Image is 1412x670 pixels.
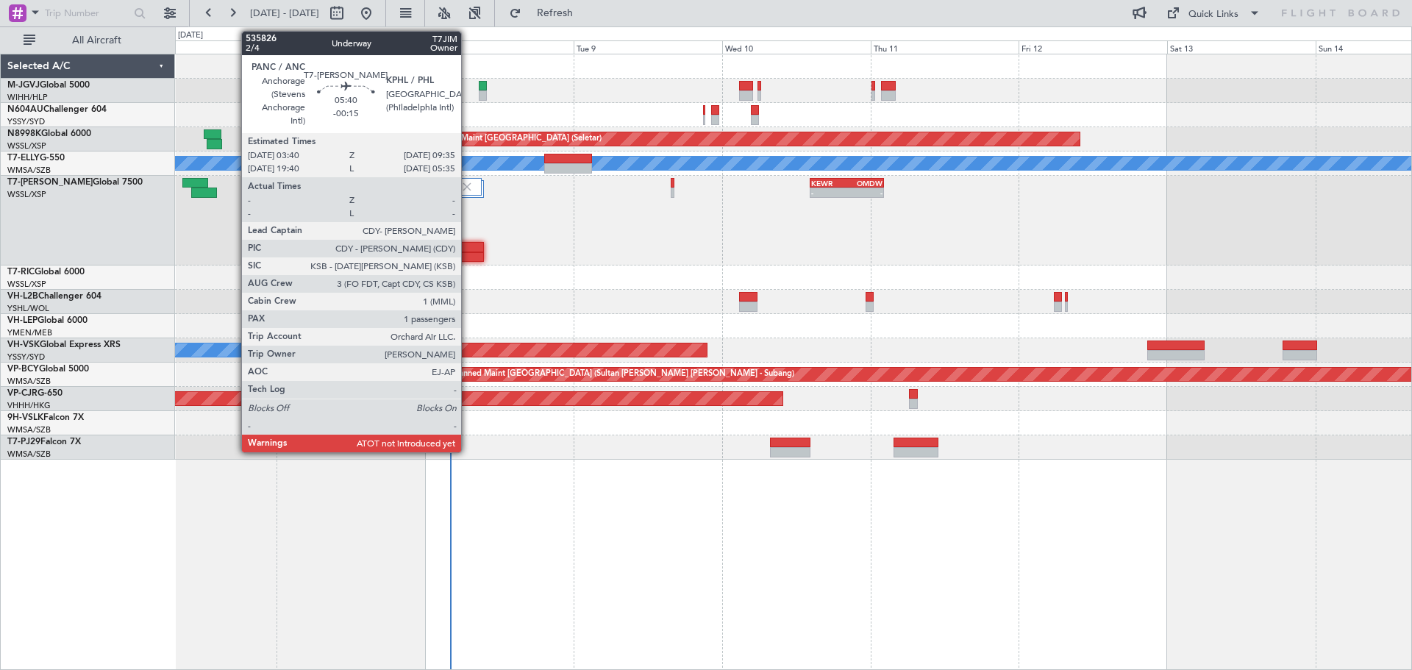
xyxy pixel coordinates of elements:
div: PANC [407,211,442,220]
a: VP-BCYGlobal 5000 [7,365,89,374]
span: VH-LEP [7,316,38,325]
div: - [847,188,883,197]
div: Sat 6 [129,40,277,54]
label: 2 Flight Legs [380,181,460,193]
span: VP-CJR [7,389,38,398]
div: Fri 12 [1019,40,1167,54]
div: Sat 13 [1167,40,1316,54]
a: YSHL/WOL [7,303,49,314]
a: N8998KGlobal 6000 [7,129,91,138]
div: 15:35 Z [374,221,410,230]
a: YSSY/SYD [7,352,45,363]
div: KEWR [811,179,846,188]
span: T7-PJ29 [7,438,40,446]
div: Tue 9 [574,40,722,54]
span: T7-RIC [7,268,35,277]
div: - [811,188,846,197]
a: VH-L2BChallenger 604 [7,292,101,301]
a: WSSL/XSP [7,140,46,152]
a: WMSA/SZB [7,449,51,460]
div: [DATE] [178,29,203,42]
div: WSSS [371,211,406,220]
a: VP-CJRG-650 [7,389,63,398]
a: T7-ELLYG-550 [7,154,65,163]
div: Thu 11 [871,40,1019,54]
img: gray-close.svg [460,180,474,193]
div: Wed 10 [722,40,871,54]
span: T7-[PERSON_NAME] [7,178,93,187]
button: Quick Links [1159,1,1268,25]
span: N8998K [7,129,41,138]
div: Mon 8 [425,40,574,54]
span: M-JGVJ [7,81,40,90]
div: Unplanned Maint [GEOGRAPHIC_DATA] (Sultan [PERSON_NAME] [PERSON_NAME] - Subang) [441,363,794,385]
a: 9H-VSLKFalcon 7X [7,413,84,422]
a: WMSA/SZB [7,424,51,435]
span: All Aircraft [38,35,155,46]
span: 9H-VSLK [7,413,43,422]
a: WIHH/HLP [7,92,48,103]
div: Sun 7 [277,40,425,54]
div: 03:42 Z [410,221,446,230]
a: T7-RICGlobal 6000 [7,268,85,277]
span: T7-ELLY [7,154,40,163]
div: Planned Maint [GEOGRAPHIC_DATA] (Seletar) [429,128,602,150]
a: WMSA/SZB [7,165,51,176]
a: WSSL/XSP [7,189,46,200]
button: Refresh [502,1,591,25]
a: WSSL/XSP [7,279,46,290]
div: Quick Links [1188,7,1238,22]
div: OMDW [847,179,883,188]
span: Refresh [524,8,586,18]
a: VH-VSKGlobal Express XRS [7,341,121,349]
span: VP-BCY [7,365,39,374]
a: YMEN/MEB [7,327,52,338]
a: YSSY/SYD [7,116,45,127]
a: WMSA/SZB [7,376,51,387]
span: VH-VSK [7,341,40,349]
a: T7-PJ29Falcon 7X [7,438,81,446]
button: All Aircraft [16,29,160,52]
input: Trip Number [45,2,129,24]
span: [DATE] - [DATE] [250,7,319,20]
span: VH-L2B [7,292,38,301]
a: T7-[PERSON_NAME]Global 7500 [7,178,143,187]
a: N604AUChallenger 604 [7,105,107,114]
a: M-JGVJGlobal 5000 [7,81,90,90]
a: VH-LEPGlobal 6000 [7,316,88,325]
a: VHHH/HKG [7,400,51,411]
span: N604AU [7,105,43,114]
